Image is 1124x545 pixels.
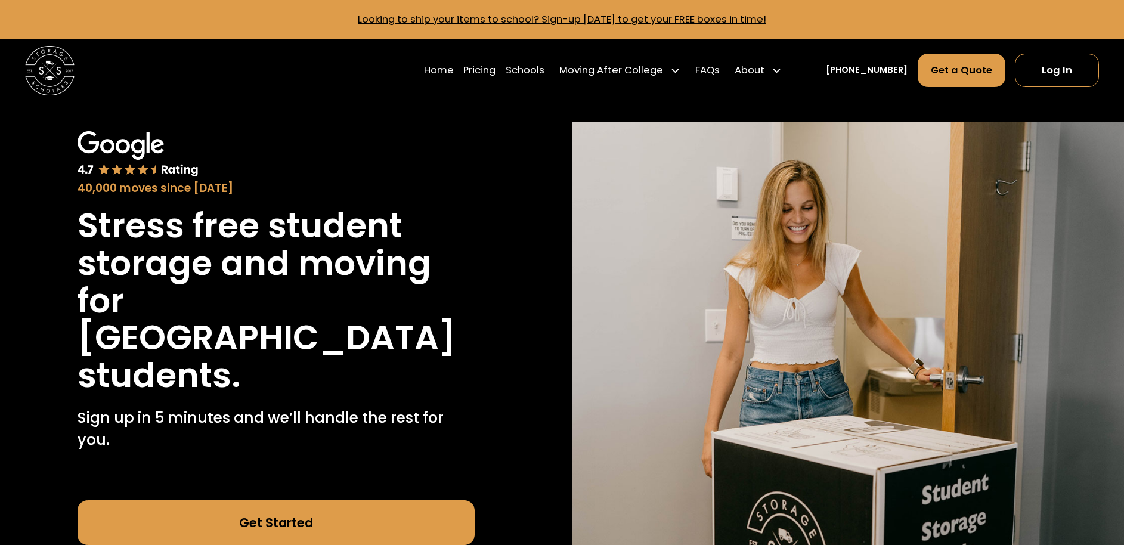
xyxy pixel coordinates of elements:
[78,131,199,178] img: Google 4.7 star rating
[506,53,544,88] a: Schools
[358,13,766,26] a: Looking to ship your items to school? Sign-up [DATE] to get your FREE boxes in time!
[554,53,685,88] div: Moving After College
[826,64,908,77] a: [PHONE_NUMBER]
[78,319,456,357] h1: [GEOGRAPHIC_DATA]
[78,207,475,319] h1: Stress free student storage and moving for
[78,357,241,394] h1: students.
[1015,54,1099,87] a: Log In
[559,63,663,78] div: Moving After College
[25,46,75,95] img: Storage Scholars main logo
[735,63,764,78] div: About
[78,180,475,197] div: 40,000 moves since [DATE]
[78,500,475,545] a: Get Started
[78,407,475,451] p: Sign up in 5 minutes and we’ll handle the rest for you.
[729,53,787,88] div: About
[918,54,1005,87] a: Get a Quote
[695,53,720,88] a: FAQs
[25,46,75,95] a: home
[463,53,496,88] a: Pricing
[424,53,454,88] a: Home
